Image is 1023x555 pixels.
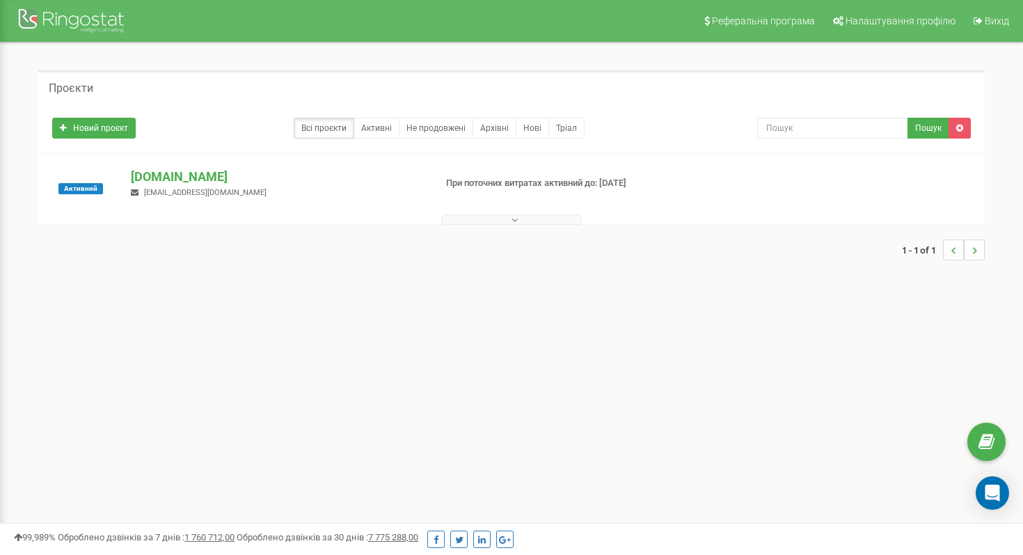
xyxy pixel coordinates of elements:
span: 99,989% [14,532,56,542]
u: 7 775 288,00 [368,532,418,542]
a: Всі проєкти [294,118,354,139]
span: Вихід [985,15,1009,26]
span: Налаштування профілю [846,15,955,26]
span: Активний [58,183,103,194]
u: 1 760 712,00 [184,532,235,542]
span: 1 - 1 of 1 [902,240,943,260]
a: Нові [516,118,549,139]
button: Пошук [907,118,949,139]
p: При поточних витратах активний до: [DATE] [446,177,660,190]
a: Новий проєкт [52,118,136,139]
span: [EMAIL_ADDRESS][DOMAIN_NAME] [144,188,267,197]
span: Оброблено дзвінків за 30 днів : [237,532,418,542]
a: Тріал [548,118,585,139]
h5: Проєкти [49,82,93,95]
a: Активні [354,118,399,139]
a: Архівні [473,118,516,139]
a: Не продовжені [399,118,473,139]
p: [DOMAIN_NAME] [131,168,423,186]
div: Open Intercom Messenger [976,476,1009,510]
input: Пошук [757,118,909,139]
span: Оброблено дзвінків за 7 днів : [58,532,235,542]
nav: ... [902,226,985,274]
span: Реферальна програма [712,15,815,26]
